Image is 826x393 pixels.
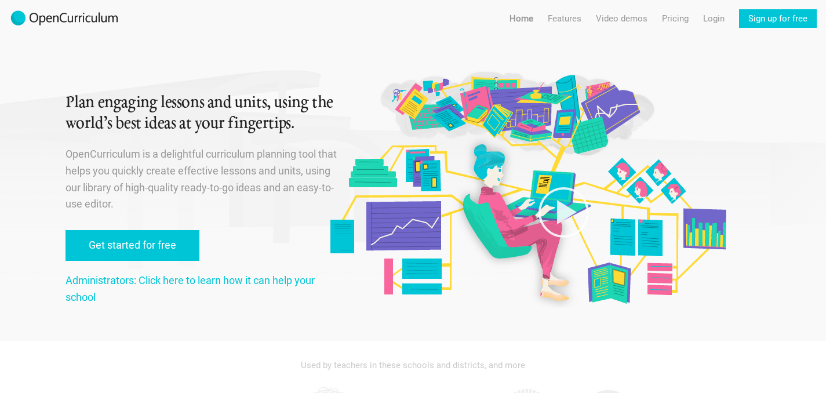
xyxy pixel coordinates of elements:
[510,9,533,28] a: Home
[739,9,817,28] a: Sign up for free
[703,9,725,28] a: Login
[662,9,689,28] a: Pricing
[548,9,581,28] a: Features
[66,93,339,134] h1: Plan engaging lessons and units, using the world’s best ideas at your fingertips.
[326,70,729,308] img: Original illustration by Malisa Suchanya, Oakland, CA (malisasuchanya.com)
[66,274,315,303] a: Administrators: Click here to learn how it can help your school
[66,146,339,213] p: OpenCurriculum is a delightful curriculum planning tool that helps you quickly create effective l...
[596,9,647,28] a: Video demos
[66,230,199,261] a: Get started for free
[9,9,119,28] img: 2017-logo-m.png
[66,352,761,378] div: Used by teachers in these schools and districts, and more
